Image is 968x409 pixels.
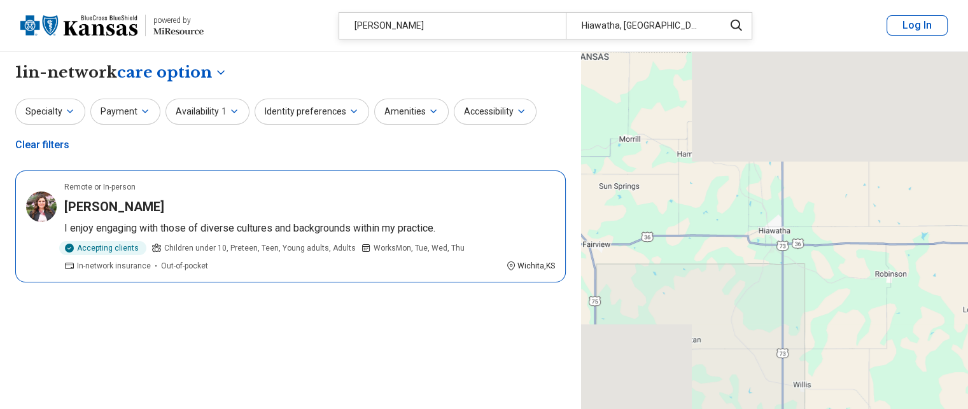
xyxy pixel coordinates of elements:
span: Out-of-pocket [161,260,208,272]
img: Blue Cross Blue Shield Kansas [20,10,137,41]
span: Works Mon, Tue, Wed, Thu [374,242,465,254]
button: Identity preferences [255,99,369,125]
div: powered by [153,15,204,26]
button: Payment [90,99,160,125]
div: Accepting clients [59,241,146,255]
p: I enjoy engaging with those of diverse cultures and backgrounds within my practice. [64,221,555,236]
button: Log In [887,15,948,36]
span: In-network insurance [77,260,151,272]
div: [PERSON_NAME] [339,13,566,39]
button: Accessibility [454,99,537,125]
button: Care options [117,62,227,83]
span: care option [117,62,212,83]
div: Hiawatha, [GEOGRAPHIC_DATA] [566,13,717,39]
button: Specialty [15,99,85,125]
span: 1 [221,105,227,118]
h3: [PERSON_NAME] [64,198,164,216]
div: Clear filters [15,130,69,160]
span: Children under 10, Preteen, Teen, Young adults, Adults [164,242,356,254]
a: Blue Cross Blue Shield Kansaspowered by [20,10,204,41]
button: Availability1 [165,99,249,125]
div: Wichita , KS [506,260,555,272]
p: Remote or In-person [64,181,136,193]
button: Amenities [374,99,449,125]
h1: 1 in-network [15,62,227,83]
